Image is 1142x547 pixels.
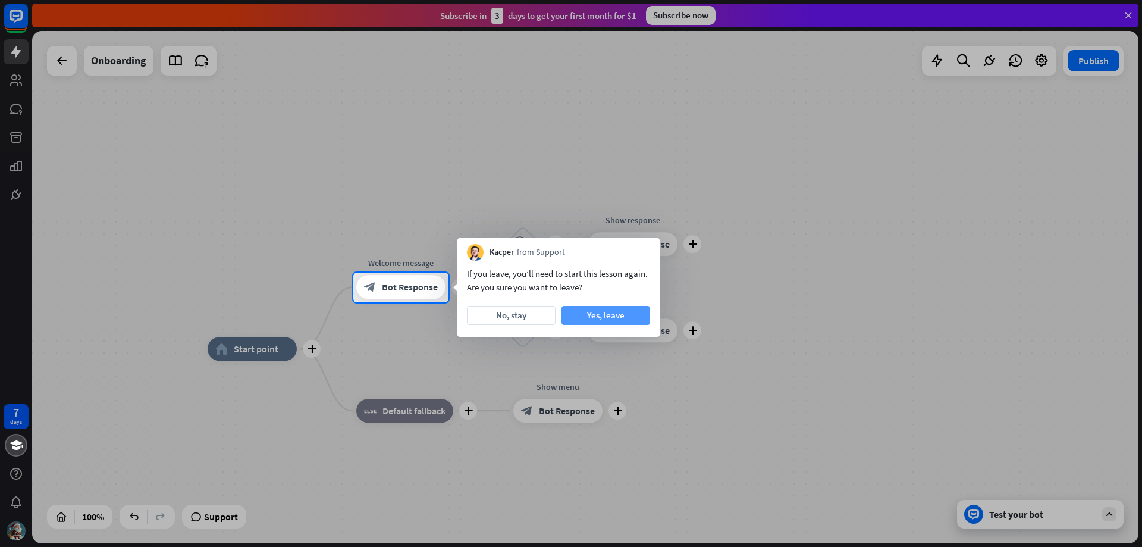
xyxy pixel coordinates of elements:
span: Kacper [490,246,514,258]
button: Yes, leave [561,306,650,325]
span: Bot Response [382,282,438,293]
div: If you leave, you’ll need to start this lesson again. Are you sure you want to leave? [467,267,650,294]
i: block_bot_response [364,282,376,293]
button: No, stay [467,306,556,325]
span: from Support [517,246,565,258]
